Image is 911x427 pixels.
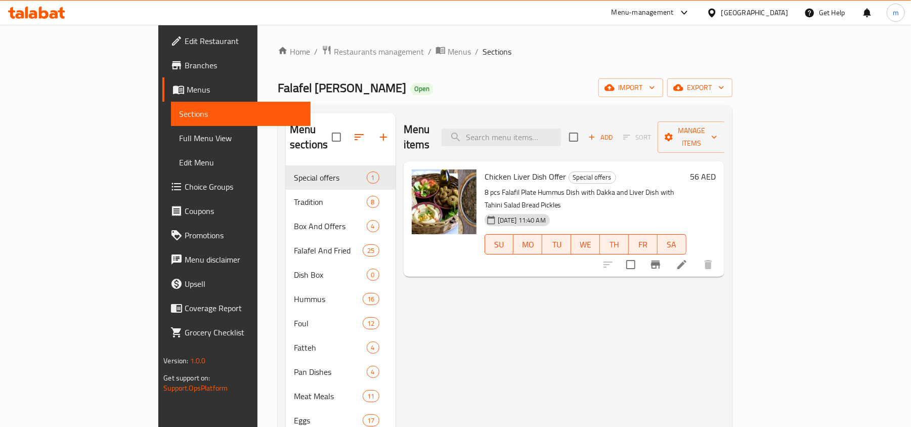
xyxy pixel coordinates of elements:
[367,222,379,231] span: 4
[448,46,471,58] span: Menus
[347,125,371,149] span: Sort sections
[171,126,311,150] a: Full Menu View
[294,293,363,305] span: Hummus
[428,46,431,58] li: /
[363,390,379,402] div: items
[721,7,788,18] div: [GEOGRAPHIC_DATA]
[294,172,366,184] div: Special offers
[367,172,379,184] div: items
[286,287,396,311] div: Hummus16
[363,244,379,257] div: items
[363,246,378,255] span: 25
[442,129,561,146] input: search
[163,354,188,367] span: Version:
[163,381,228,395] a: Support.OpsPlatform
[584,130,617,145] button: Add
[517,237,538,252] span: MO
[179,156,302,168] span: Edit Menu
[286,214,396,238] div: Box And Offers4
[363,414,379,426] div: items
[286,190,396,214] div: Tradition8
[604,237,625,252] span: TH
[278,76,406,99] span: Falafel [PERSON_NAME]
[584,130,617,145] span: Add item
[675,81,724,94] span: export
[494,216,550,225] span: [DATE] 11:40 AM
[563,126,584,148] span: Select section
[363,294,378,304] span: 16
[286,263,396,287] div: Dish Box0
[171,102,311,126] a: Sections
[185,229,302,241] span: Promotions
[163,371,210,385] span: Get support on:
[363,317,379,329] div: items
[367,173,379,183] span: 1
[286,335,396,360] div: Fatteh4
[367,197,379,207] span: 8
[294,366,366,378] span: Pan Dishes
[162,53,311,77] a: Branches
[294,244,363,257] span: Falafel And Fried
[185,205,302,217] span: Coupons
[294,414,363,426] div: Eggs
[367,196,379,208] div: items
[367,341,379,354] div: items
[187,83,302,96] span: Menus
[690,169,716,184] h6: 56 AED
[185,253,302,266] span: Menu disclaimer
[606,81,655,94] span: import
[290,122,332,152] h2: Menu sections
[367,220,379,232] div: items
[485,186,686,211] p: 8 pcs Falafil Plate Hummus Dish with Dakka and Liver Dish with Tahini Salad Bread Pickles
[286,238,396,263] div: Falafel And Fried25
[367,269,379,281] div: items
[569,172,616,184] div: Special offers
[542,234,571,254] button: TU
[162,223,311,247] a: Promotions
[322,45,424,58] a: Restaurants management
[185,278,302,290] span: Upsell
[162,175,311,199] a: Choice Groups
[294,196,366,208] div: Tradition
[294,341,366,354] span: Fatteh
[162,199,311,223] a: Coupons
[286,165,396,190] div: Special offers1
[696,252,720,277] button: delete
[314,46,318,58] li: /
[294,390,363,402] div: Meat Meals
[620,254,641,275] span: Select to update
[179,132,302,144] span: Full Menu View
[363,392,378,401] span: 11
[371,125,396,149] button: Add section
[286,384,396,408] div: Meat Meals11
[367,366,379,378] div: items
[185,326,302,338] span: Grocery Checklist
[600,234,629,254] button: TH
[171,150,311,175] a: Edit Menu
[485,234,514,254] button: SU
[612,7,674,19] div: Menu-management
[190,354,206,367] span: 1.0.0
[286,360,396,384] div: Pan Dishes4
[575,237,596,252] span: WE
[363,416,378,425] span: 17
[294,269,366,281] span: Dish Box
[598,78,663,97] button: import
[475,46,479,58] li: /
[363,319,378,328] span: 12
[185,302,302,314] span: Coverage Report
[436,45,471,58] a: Menus
[485,169,567,184] span: Chicken Liver Dish Offer
[367,343,379,353] span: 4
[571,234,600,254] button: WE
[162,296,311,320] a: Coverage Report
[162,29,311,53] a: Edit Restaurant
[363,293,379,305] div: items
[294,317,363,329] div: Foul
[483,46,511,58] span: Sections
[629,234,658,254] button: FR
[294,220,366,232] span: Box And Offers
